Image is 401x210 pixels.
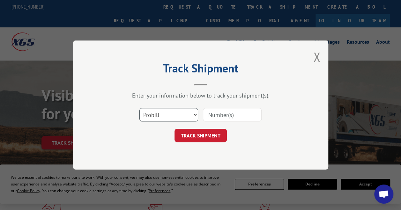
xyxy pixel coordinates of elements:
[374,185,393,204] div: Open chat
[105,92,296,99] div: Enter your information below to track your shipment(s).
[105,64,296,76] h2: Track Shipment
[175,129,227,142] button: TRACK SHIPMENT
[203,108,262,121] input: Number(s)
[313,48,320,65] button: Close modal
